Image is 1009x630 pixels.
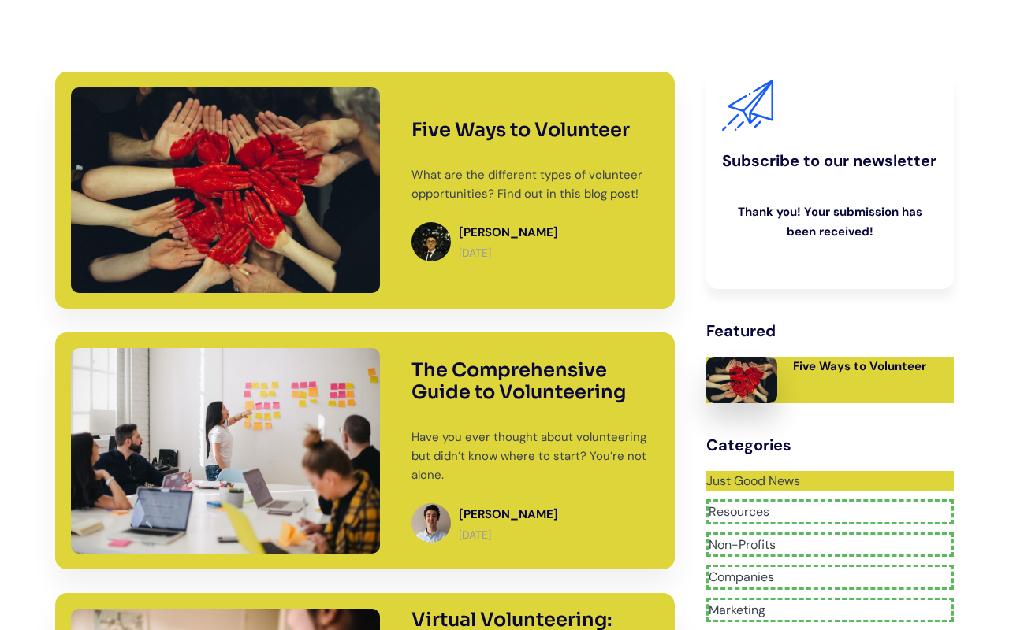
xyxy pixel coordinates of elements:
[706,565,954,590] a: Companies
[706,532,954,558] a: Non-Profits
[722,187,938,261] div: Email Form success
[411,119,630,142] h3: Five Ways to Volunteer
[793,357,926,377] div: Five Ways to Volunteer
[706,598,954,623] a: Marketing
[459,505,558,525] div: [PERSON_NAME]
[706,499,954,524] a: Resources
[738,202,922,243] div: Thank you! Your submission has been received!
[411,428,659,484] p: Have you ever thought about volunteering but didn’t know where to start? You’re not alone.
[459,528,558,542] p: [DATE]
[411,165,659,203] p: What are the different types of volunteer opportunities? Find out in this blog post!
[706,321,954,341] div: Featured
[55,72,675,309] a: Five Ways to VolunteerWhat are the different types of volunteer opportunities? Find out in this b...
[55,332,675,569] a: The Comprehensive Guide to VolunteeringHave you ever thought about volunteering but didn’t know w...
[706,357,954,404] a: Five Ways to Volunteer
[722,150,938,171] div: Subscribe to our newsletter
[411,359,659,405] h3: The Comprehensive Guide to Volunteering
[459,223,558,243] div: [PERSON_NAME]
[459,246,558,260] p: [DATE]
[706,471,954,491] a: Just Good News
[706,435,954,455] div: Categories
